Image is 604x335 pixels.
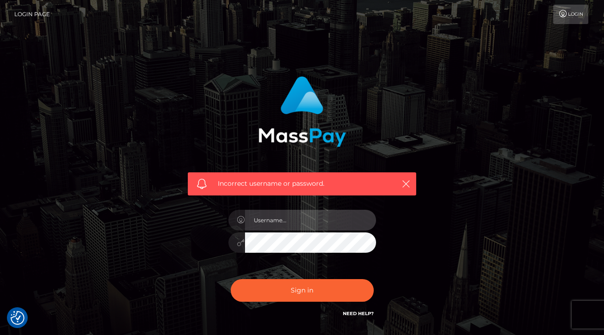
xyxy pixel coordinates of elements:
[14,5,50,24] a: Login Page
[553,5,588,24] a: Login
[218,179,386,189] span: Incorrect username or password.
[231,279,374,302] button: Sign in
[258,76,346,147] img: MassPay Login
[11,311,24,325] button: Consent Preferences
[11,311,24,325] img: Revisit consent button
[245,210,376,231] input: Username...
[343,311,374,317] a: Need Help?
